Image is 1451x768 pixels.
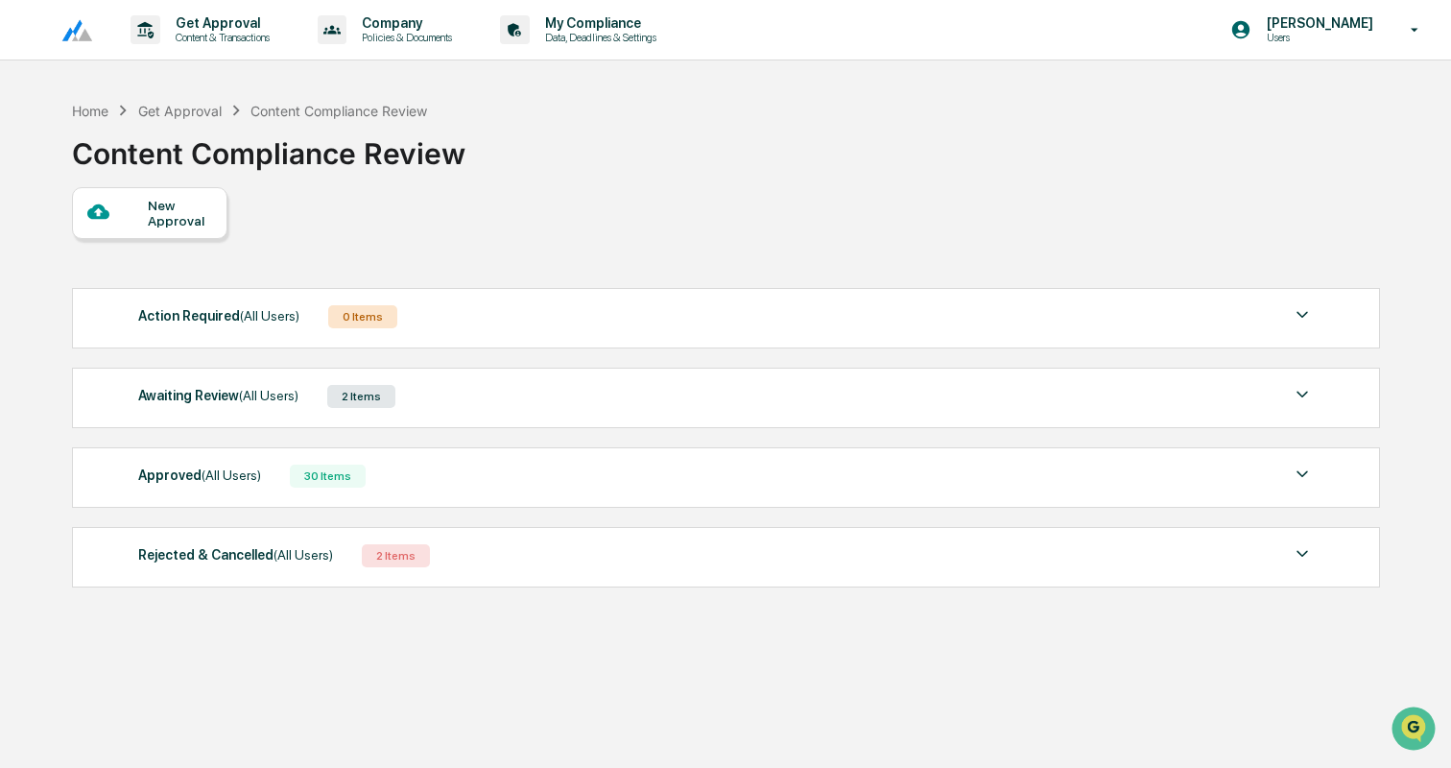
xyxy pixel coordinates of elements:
img: caret [1291,463,1314,486]
span: Preclearance [38,242,124,261]
img: caret [1291,383,1314,406]
p: Data, Deadlines & Settings [530,31,666,44]
div: Action Required [138,303,299,328]
div: Approved [138,463,261,488]
p: Content & Transactions [160,31,279,44]
p: Get Approval [160,15,279,31]
div: 30 Items [290,465,366,488]
a: 🔎Data Lookup [12,271,129,305]
div: Rejected & Cancelled [138,542,333,567]
img: caret [1291,303,1314,326]
p: My Compliance [530,15,666,31]
div: Home [72,103,108,119]
span: Data Lookup [38,278,121,298]
a: Powered byPylon [135,324,232,340]
p: Company [346,15,462,31]
span: Pylon [191,325,232,340]
button: Start new chat [326,153,349,176]
div: Content Compliance Review [250,103,427,119]
span: (All Users) [240,308,299,324]
div: Get Approval [138,103,222,119]
img: 1746055101610-c473b297-6a78-478c-a979-82029cc54cd1 [19,147,54,181]
div: Start new chat [65,147,315,166]
span: (All Users) [274,547,333,563]
span: (All Users) [239,388,298,403]
div: New Approval [148,198,212,228]
img: logo [46,18,92,42]
div: 🖐️ [19,244,35,259]
p: How can we help? [19,40,349,71]
p: Users [1251,31,1383,44]
div: Content Compliance Review [72,121,465,171]
div: Awaiting Review [138,383,298,408]
a: 🗄️Attestations [131,234,246,269]
iframe: Open customer support [1390,705,1441,756]
img: caret [1291,542,1314,565]
div: 2 Items [327,385,395,408]
div: 0 Items [328,305,397,328]
a: 🖐️Preclearance [12,234,131,269]
div: We're available if you need us! [65,166,243,181]
p: Policies & Documents [346,31,462,44]
span: Attestations [158,242,238,261]
p: [PERSON_NAME] [1251,15,1383,31]
div: 🔎 [19,280,35,296]
span: (All Users) [202,468,261,483]
div: 🗄️ [139,244,155,259]
div: 2 Items [362,544,430,567]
